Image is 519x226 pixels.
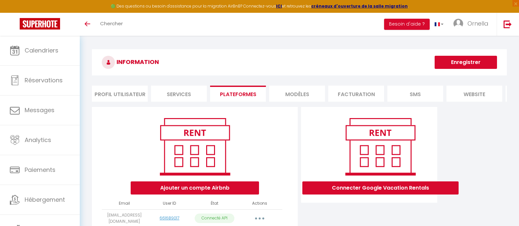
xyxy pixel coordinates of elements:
li: Services [151,86,207,102]
button: Enregistrer [435,56,497,69]
a: créneaux d'ouverture de la salle migration [311,3,408,9]
li: website [446,86,502,102]
li: Plateformes [210,86,266,102]
a: 661689017 [160,215,179,221]
a: ... Ornella [448,13,497,36]
th: Email [102,198,147,209]
span: Messages [25,106,54,114]
button: Besoin d'aide ? [384,19,430,30]
button: Ajouter un compte Airbnb [131,181,259,195]
span: Paiements [25,166,55,174]
button: Connecter Google Vacation Rentals [302,181,459,195]
th: État [192,198,237,209]
p: Connecté API [195,214,234,223]
img: ... [453,19,463,29]
li: Facturation [328,86,384,102]
li: Profil Utilisateur [92,86,148,102]
span: Réservations [25,76,63,84]
a: ICI [276,3,282,9]
a: Chercher [95,13,128,36]
h3: INFORMATION [92,49,507,75]
img: rent.png [153,115,237,178]
th: Actions [237,198,282,209]
span: Ornella [467,19,488,28]
li: MODÈLES [269,86,325,102]
span: Chercher [100,20,123,27]
th: User ID [147,198,192,209]
img: Super Booking [20,18,60,30]
img: logout [504,20,512,28]
span: Calendriers [25,46,58,54]
span: Analytics [25,136,51,144]
li: SMS [387,86,443,102]
span: Hébergement [25,195,65,204]
img: rent.png [338,115,422,178]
